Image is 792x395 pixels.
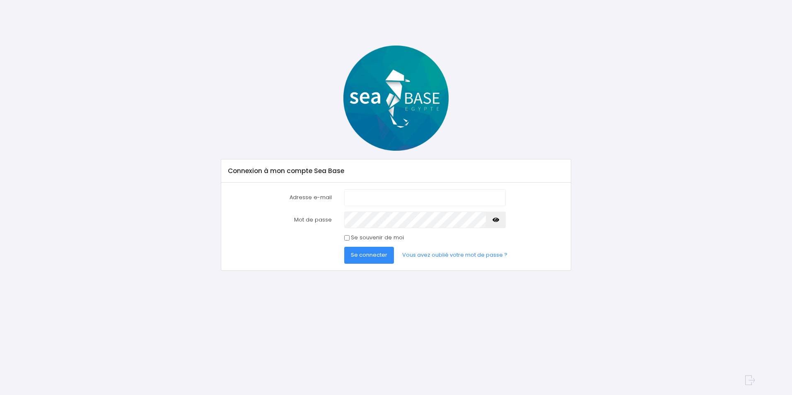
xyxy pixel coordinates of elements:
label: Adresse e-mail [222,189,338,206]
a: Vous avez oublié votre mot de passe ? [396,247,514,263]
span: Se connecter [351,251,387,259]
button: Se connecter [344,247,394,263]
label: Mot de passe [222,212,338,228]
div: Connexion à mon compte Sea Base [221,159,570,183]
label: Se souvenir de moi [351,234,404,242]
